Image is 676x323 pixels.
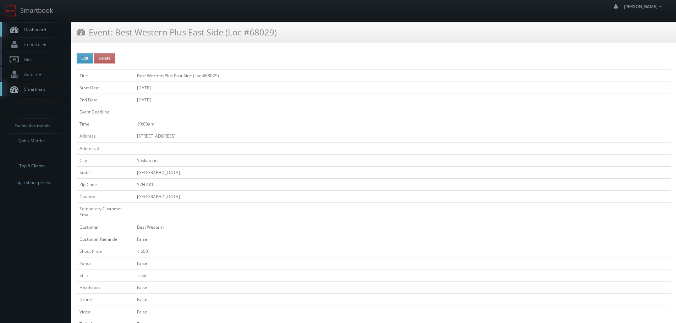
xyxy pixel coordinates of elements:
[77,178,134,190] td: Zip Code
[21,27,46,33] span: Dashboard
[77,257,134,269] td: Panos
[77,233,134,245] td: Customer Reminder
[77,282,134,294] td: Headshots
[134,245,671,257] td: 1,650
[134,166,671,178] td: [GEOGRAPHIC_DATA]
[134,94,671,106] td: [DATE]
[77,221,134,233] td: Customer
[134,118,671,130] td: 10:00am
[5,5,17,17] img: smartbook-logo.png
[134,294,671,306] td: False
[18,137,45,144] span: Quick Metrics
[15,122,50,129] span: Events this month
[21,71,43,77] span: Admin
[77,245,134,257] td: Shoot Price
[134,269,671,282] td: True
[134,154,671,166] td: Saskatoon
[19,162,45,169] span: Top 5 Clients
[21,56,33,62] span: Bids
[77,203,134,221] td: Temporary Customer Email
[134,221,671,233] td: Best Western
[77,26,277,38] h3: Event: Best Western Plus East Side (Loc #68029)
[624,4,664,10] span: [PERSON_NAME]
[134,282,671,294] td: False
[94,53,115,63] button: Delete
[77,166,134,178] td: State
[77,191,134,203] td: Country
[77,94,134,106] td: End Date
[77,118,134,130] td: Time
[77,106,134,118] td: Event Deadline
[134,306,671,318] td: False
[134,69,671,82] td: Best Western Plus East Side (Loc #68029)
[77,130,134,142] td: Address
[21,41,48,48] span: Contacts
[77,154,134,166] td: City
[77,142,134,154] td: Address 2
[134,130,671,142] td: [STREET_ADDRESS]
[77,53,93,63] button: Edit
[134,233,671,245] td: False
[134,257,671,269] td: False
[134,82,671,94] td: [DATE]
[77,294,134,306] td: Drone
[21,86,45,92] span: Smartmap
[77,306,134,318] td: Video
[134,191,671,203] td: [GEOGRAPHIC_DATA]
[77,69,134,82] td: Title
[77,82,134,94] td: Start Date
[134,178,671,190] td: S7H 4K1
[77,269,134,282] td: Stills
[14,179,50,186] span: Top 5 shoot prices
